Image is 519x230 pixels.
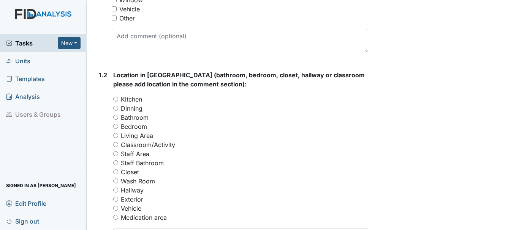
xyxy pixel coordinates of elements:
[58,37,81,49] button: New
[121,149,149,158] label: Staff Area
[113,71,365,88] span: Location in [GEOGRAPHIC_DATA] (bathroom, bedroom, closet, hallway or classroom please add locatio...
[113,133,118,138] input: Living Area
[121,195,143,204] label: Exterior
[6,180,76,191] span: Signed in as [PERSON_NAME]
[113,215,118,220] input: Medication area
[121,122,147,131] label: Bedroom
[121,177,155,186] label: Wash Room
[6,91,40,102] span: Analysis
[121,140,175,149] label: Classroom/Activity
[113,115,118,120] input: Bathroom
[6,55,30,67] span: Units
[113,106,118,111] input: Dinning
[113,197,118,202] input: Exterior
[113,142,118,147] input: Classroom/Activity
[113,160,118,165] input: Staff Bathroom
[121,186,144,195] label: Hallway
[121,95,142,104] label: Kitchen
[112,16,117,20] input: Other
[99,70,107,80] label: 1.2
[113,169,118,174] input: Closet
[121,104,142,113] label: Dinning
[113,188,118,192] input: Hallway
[6,197,46,209] span: Edit Profile
[113,206,118,211] input: Vehicle
[6,215,39,227] span: Sign out
[6,73,45,84] span: Templates
[121,158,164,167] label: Staff Bathroom
[121,204,141,213] label: Vehicle
[121,167,139,177] label: Closet
[113,151,118,156] input: Staff Area
[119,5,140,14] div: Vehicle
[119,14,135,23] div: Other
[121,131,153,140] label: Living Area
[112,6,117,11] input: Vehicle
[113,178,118,183] input: Wash Room
[6,39,58,48] a: Tasks
[113,124,118,129] input: Bedroom
[121,113,149,122] label: Bathroom
[121,213,167,222] label: Medication area
[113,97,118,102] input: Kitchen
